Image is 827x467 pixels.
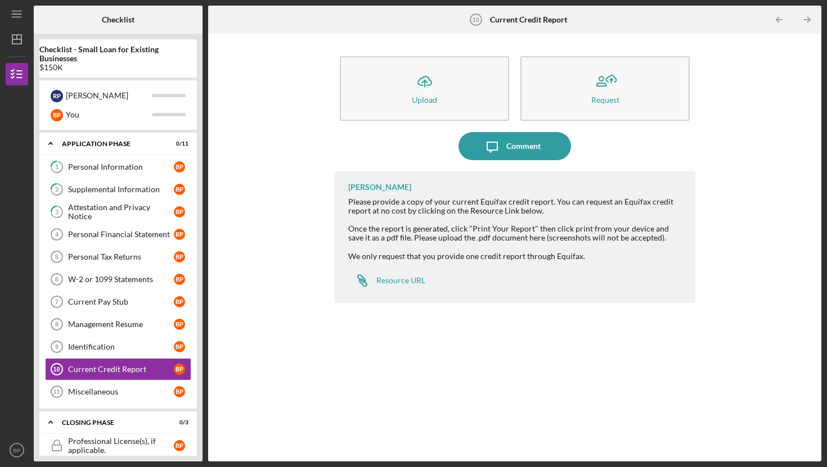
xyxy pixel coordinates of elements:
[55,231,59,238] tspan: 4
[39,45,197,63] b: Checklist - Small Loan for Existing Businesses
[45,358,191,380] a: 10Current Credit ReportBP
[68,342,174,351] div: Identification
[45,291,191,313] a: 7Current Pay StubBP
[68,320,174,329] div: Management Resume
[490,15,567,24] b: Current Credit Report
[55,298,59,305] tspan: 7
[102,15,134,24] b: Checklist
[174,364,185,375] div: B P
[45,201,191,223] a: 3Attestation and Privacy NoticeBP
[174,206,185,217] div: B P
[68,297,174,306] div: Current Pay Stub
[68,275,174,284] div: W-2 or 1099 Statements
[53,388,60,395] tspan: 11
[66,105,152,124] div: You
[174,440,185,451] div: B P
[68,162,174,171] div: Personal Information
[348,269,425,292] a: Resource URL
[14,447,21,454] text: BP
[51,109,63,121] div: B P
[340,56,509,121] button: Upload
[53,366,60,373] tspan: 10
[45,223,191,246] a: 4Personal Financial StatementBP
[55,321,59,328] tspan: 8
[473,16,479,23] tspan: 10
[45,380,191,403] a: 11MiscellaneousBP
[68,365,174,374] div: Current Credit Report
[174,184,185,195] div: B P
[45,313,191,335] a: 8Management ResumeBP
[45,434,191,457] a: Professional License(s), if applicable.BP
[45,335,191,358] a: 9IdentificationBP
[174,251,185,262] div: B P
[45,178,191,201] a: 2Supplemental InformationBP
[412,96,437,104] div: Upload
[55,186,59,193] tspan: 2
[68,387,174,396] div: Miscellaneous
[376,276,425,285] div: Resource URL
[174,319,185,330] div: B P
[55,343,59,350] tspan: 9
[39,63,197,72] div: $150K
[6,439,28,461] button: BP
[459,132,571,160] button: Comment
[55,208,59,216] tspan: 3
[62,419,160,426] div: Closing Phase
[55,164,59,171] tspan: 1
[68,230,174,239] div: Personal Financial Statement
[506,132,541,160] div: Comment
[348,197,684,261] div: Please provide a copy of your current Equifax credit report. You can request an Equifax credit re...
[45,268,191,291] a: 6W-2 or 1099 StatementsBP
[168,140,188,147] div: 0 / 11
[45,156,191,178] a: 1Personal InformationBP
[348,183,411,192] div: [PERSON_NAME]
[174,386,185,397] div: B P
[520,56,690,121] button: Request
[51,90,63,102] div: R P
[66,86,152,105] div: [PERSON_NAME]
[174,341,185,352] div: B P
[174,229,185,240] div: B P
[45,246,191,268] a: 5Personal Tax ReturnsBP
[55,253,59,260] tspan: 5
[68,185,174,194] div: Supplemental Information
[62,140,160,147] div: Application Phase
[68,437,174,455] div: Professional License(s), if applicable.
[174,274,185,285] div: B P
[591,96,619,104] div: Request
[168,419,188,426] div: 0 / 3
[68,203,174,221] div: Attestation and Privacy Notice
[174,296,185,307] div: B P
[55,276,59,283] tspan: 6
[68,252,174,261] div: Personal Tax Returns
[174,161,185,173] div: B P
